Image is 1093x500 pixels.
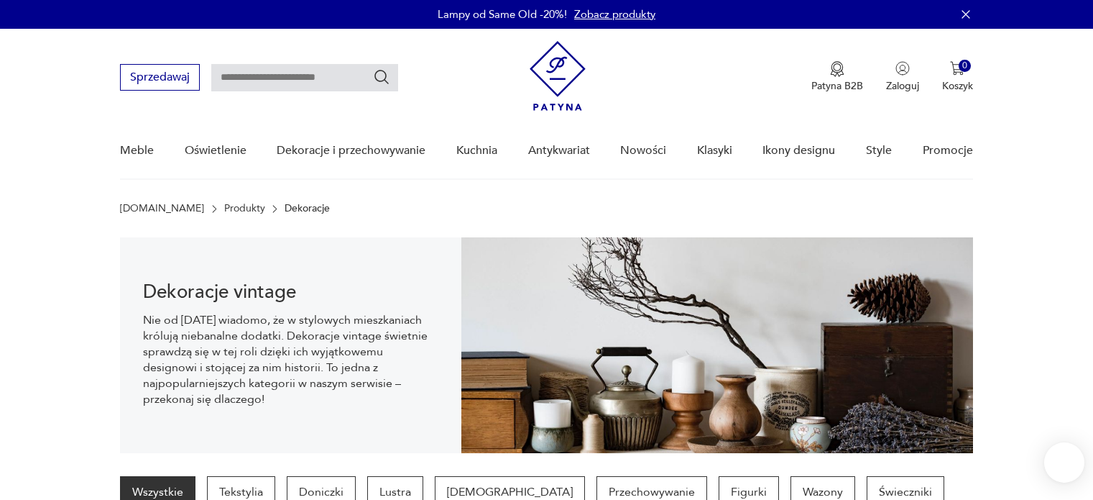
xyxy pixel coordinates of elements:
[143,312,438,407] p: Nie od [DATE] wiadomo, że w stylowych mieszkaniach królują niebanalne dodatki. Dekoracje vintage ...
[959,60,971,72] div: 0
[811,61,863,93] button: Patyna B2B
[950,61,964,76] img: Ikona koszyka
[895,61,910,76] img: Ikonka użytkownika
[762,123,835,178] a: Ikony designu
[185,123,246,178] a: Oświetlenie
[277,123,425,178] a: Dekoracje i przechowywanie
[866,123,892,178] a: Style
[528,123,590,178] a: Antykwariat
[224,203,265,214] a: Produkty
[120,203,204,214] a: [DOMAIN_NAME]
[120,64,200,91] button: Sprzedawaj
[942,61,973,93] button: 0Koszyk
[620,123,666,178] a: Nowości
[811,79,863,93] p: Patyna B2B
[811,61,863,93] a: Ikona medaluPatyna B2B
[438,7,567,22] p: Lampy od Same Old -20%!
[120,123,154,178] a: Meble
[830,61,844,77] img: Ikona medalu
[530,41,586,111] img: Patyna - sklep z meblami i dekoracjami vintage
[373,68,390,86] button: Szukaj
[456,123,497,178] a: Kuchnia
[461,237,973,453] img: 3afcf10f899f7d06865ab57bf94b2ac8.jpg
[120,73,200,83] a: Sprzedawaj
[143,283,438,301] h1: Dekoracje vintage
[942,79,973,93] p: Koszyk
[923,123,973,178] a: Promocje
[1044,442,1084,483] iframe: Smartsupp widget button
[574,7,655,22] a: Zobacz produkty
[886,61,919,93] button: Zaloguj
[285,203,330,214] p: Dekoracje
[697,123,732,178] a: Klasyki
[886,79,919,93] p: Zaloguj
